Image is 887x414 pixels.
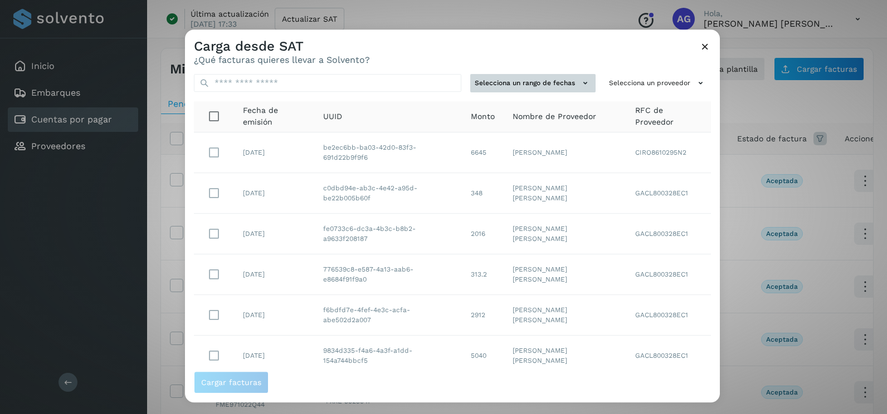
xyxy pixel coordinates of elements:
td: [PERSON_NAME] [504,132,626,173]
td: GACL800328EC1 [626,295,711,336]
td: [DATE] [234,295,314,336]
td: [PERSON_NAME] [PERSON_NAME] [504,295,626,336]
td: 776539c8-e587-4a13-aab6-e8684f91f9a0 [314,254,462,295]
td: [PERSON_NAME] [PERSON_NAME] [504,173,626,214]
span: Monto [471,111,495,122]
td: GACL800328EC1 [626,214,711,254]
td: [DATE] [234,132,314,173]
td: [PERSON_NAME] [PERSON_NAME] [504,214,626,254]
td: CIRO8610295N2 [626,132,711,173]
td: [PERSON_NAME] [PERSON_NAME] [504,336,626,376]
td: 6645 [462,132,504,173]
td: be2ec6bb-ba03-42d0-83f3-691d22b9f9f6 [314,132,462,173]
td: 2016 [462,214,504,254]
td: c0dbd94e-ab3c-4e42-a95d-be22b005b60f [314,173,462,214]
td: 348 [462,173,504,214]
td: [DATE] [234,254,314,295]
td: 5040 [462,336,504,376]
p: ¿Qué facturas quieres llevar a Solvento? [194,55,370,65]
td: [PERSON_NAME] [PERSON_NAME] [504,254,626,295]
h3: Carga desde SAT [194,38,370,55]
button: Cargar facturas [194,371,269,393]
td: [DATE] [234,173,314,214]
button: Selecciona un proveedor [605,74,711,92]
td: GACL800328EC1 [626,173,711,214]
span: RFC de Proveedor [635,105,702,129]
td: 313.2 [462,254,504,295]
span: Nombre de Proveedor [513,111,596,122]
td: [DATE] [234,336,314,376]
td: 2912 [462,295,504,336]
td: f6bdfd7e-4fef-4e3c-acfa-abe502d2a007 [314,295,462,336]
td: GACL800328EC1 [626,336,711,376]
button: Selecciona un rango de fechas [470,74,596,92]
td: [DATE] [234,214,314,254]
span: UUID [323,111,342,122]
span: Fecha de emisión [243,105,305,129]
td: fe0733c6-dc3a-4b3c-b8b2-a9633f208187 [314,214,462,254]
td: 9834d335-f4a6-4a3f-a1dd-154a744bbcf5 [314,336,462,376]
td: GACL800328EC1 [626,254,711,295]
span: Cargar facturas [201,378,261,386]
